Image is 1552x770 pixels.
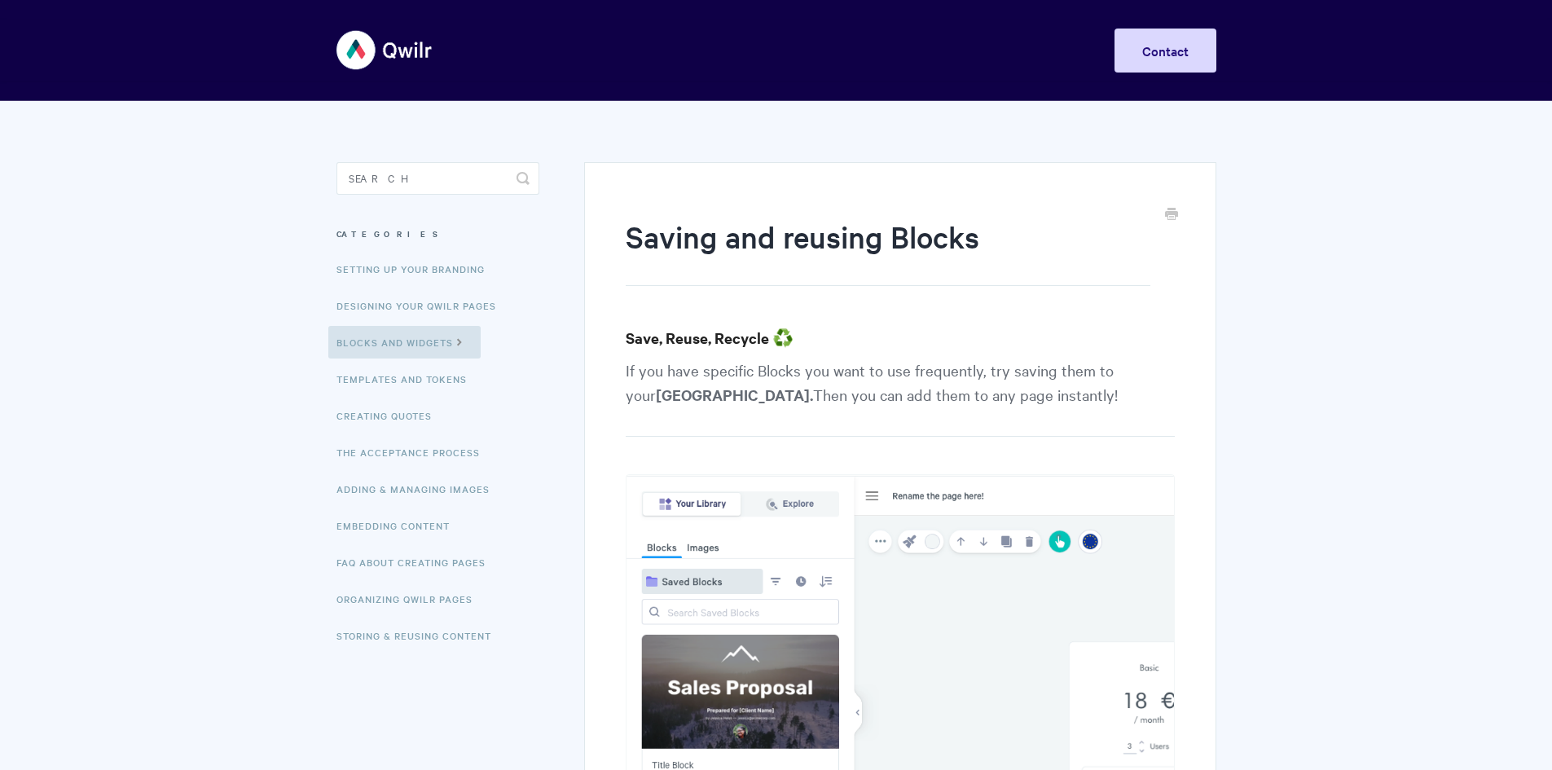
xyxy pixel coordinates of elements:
a: The Acceptance Process [336,436,492,469]
a: Templates and Tokens [336,363,479,395]
a: Adding & Managing Images [336,473,502,505]
a: Embedding Content [336,509,462,542]
a: Contact [1115,29,1216,73]
a: Storing & Reusing Content [336,619,503,652]
img: Qwilr Help Center [336,20,433,81]
input: Search [336,162,539,195]
a: Designing Your Qwilr Pages [336,289,508,322]
a: Organizing Qwilr Pages [336,583,485,615]
p: If you have specific Blocks you want to use frequently, try saving them to your Then you can add ... [626,358,1174,437]
a: Blocks and Widgets [328,326,481,359]
a: Creating Quotes [336,399,444,432]
h3: Categories [336,219,539,249]
h3: Save, Reuse, Recycle ♻️ [626,327,1174,350]
a: FAQ About Creating Pages [336,546,498,579]
strong: [GEOGRAPHIC_DATA]. [656,385,813,405]
h1: Saving and reusing Blocks [626,216,1150,286]
a: Setting up your Branding [336,253,497,285]
a: Print this Article [1165,206,1178,224]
